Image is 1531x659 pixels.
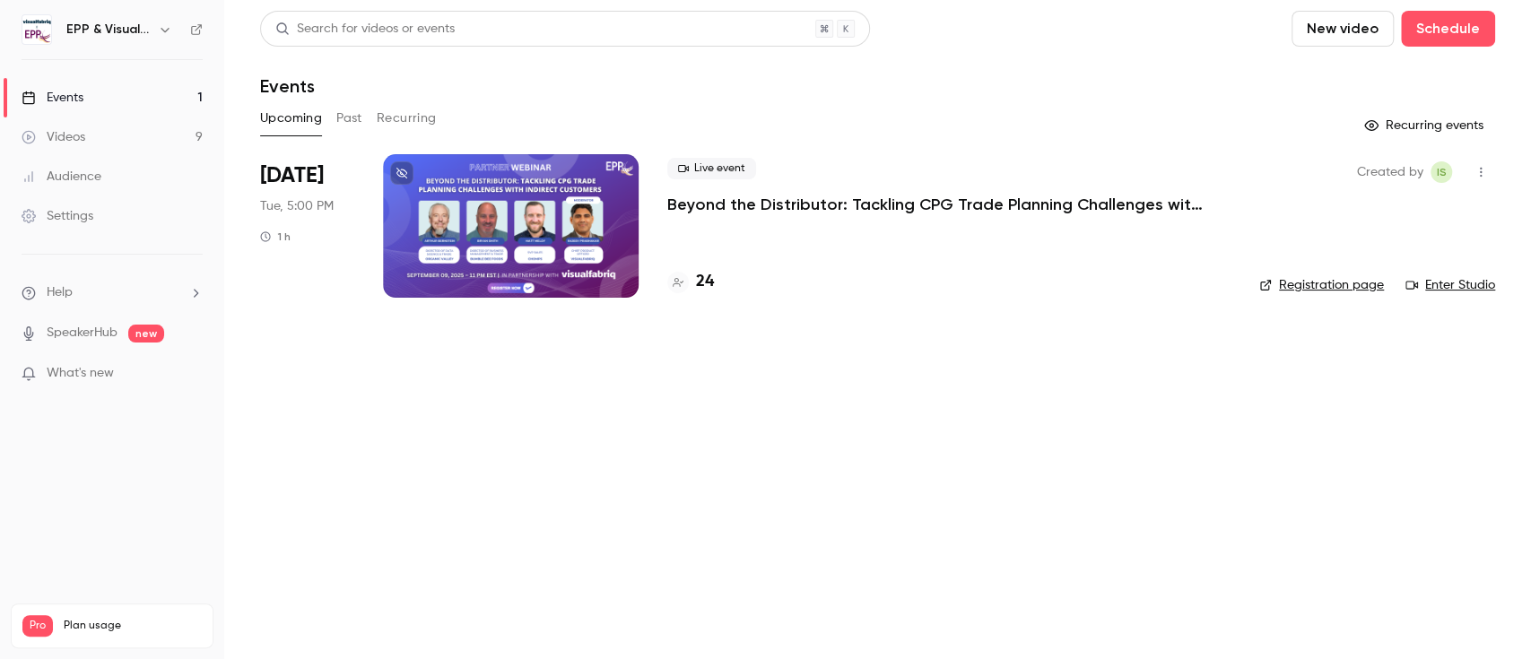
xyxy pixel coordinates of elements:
[47,364,114,383] span: What's new
[1356,111,1495,140] button: Recurring events
[1357,161,1423,183] span: Created by
[22,89,83,107] div: Events
[47,283,73,302] span: Help
[696,270,714,294] h4: 24
[275,20,455,39] div: Search for videos or events
[1259,276,1384,294] a: Registration page
[377,104,437,133] button: Recurring
[22,615,53,637] span: Pro
[667,270,714,294] a: 24
[66,21,151,39] h6: EPP & Visualfabriq
[47,324,117,343] a: SpeakerHub
[22,168,101,186] div: Audience
[260,75,315,97] h1: Events
[22,207,93,225] div: Settings
[128,325,164,343] span: new
[181,366,203,382] iframe: Noticeable Trigger
[260,154,354,298] div: Sep 9 Tue, 11:00 AM (America/New York)
[260,197,334,215] span: Tue, 5:00 PM
[260,104,322,133] button: Upcoming
[336,104,362,133] button: Past
[667,158,756,179] span: Live event
[260,161,324,190] span: [DATE]
[22,128,85,146] div: Videos
[22,15,51,44] img: EPP & Visualfabriq
[22,283,203,302] li: help-dropdown-opener
[1401,11,1495,47] button: Schedule
[260,230,291,244] div: 1 h
[1292,11,1394,47] button: New video
[1431,161,1452,183] span: Itamar Seligsohn
[64,619,202,633] span: Plan usage
[1437,161,1447,183] span: IS
[667,194,1205,215] a: Beyond the Distributor: Tackling CPG Trade Planning Challenges with Indirect Customers
[1405,276,1495,294] a: Enter Studio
